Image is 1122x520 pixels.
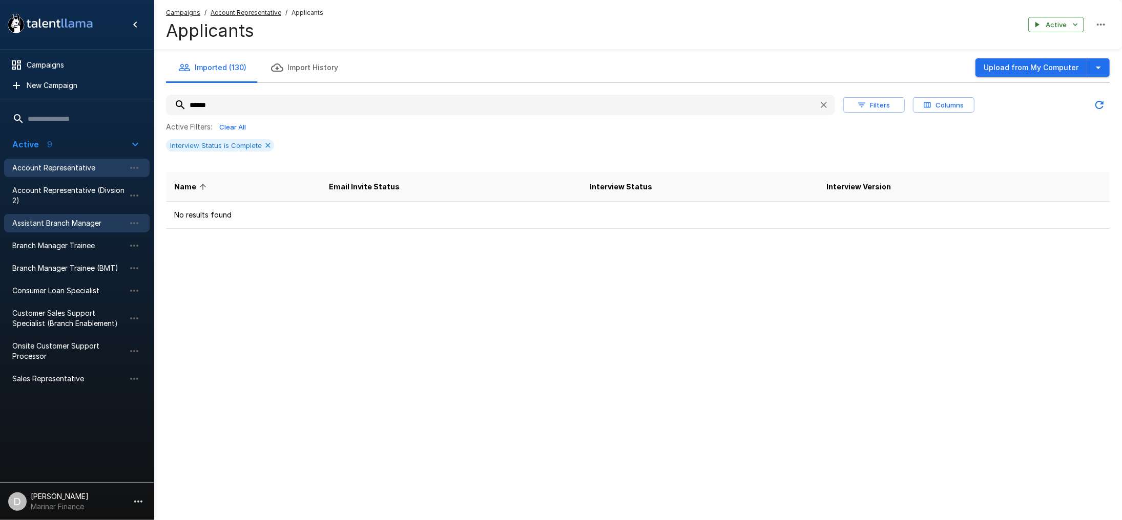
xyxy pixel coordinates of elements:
[329,181,400,193] span: Email Invite Status
[216,119,249,135] button: Clear All
[975,58,1087,77] button: Upload from My Computer
[826,181,891,193] span: Interview Version
[292,8,323,18] span: Applicants
[285,8,287,18] span: /
[166,139,274,151] div: Interview Status is Complete
[166,122,212,132] p: Active Filters:
[166,53,259,82] button: Imported (130)
[166,201,1110,228] td: No results found
[913,97,974,113] button: Columns
[590,181,653,193] span: Interview Status
[211,9,281,16] u: Account Representative
[204,8,206,18] span: /
[1089,95,1110,115] button: Updated Today - 10:58 AM
[1028,17,1084,33] button: Active
[843,97,905,113] button: Filters
[174,181,210,193] span: Name
[166,20,323,41] h4: Applicants
[259,53,350,82] button: Import History
[166,9,200,16] u: Campaigns
[166,141,266,149] span: Interview Status is Complete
